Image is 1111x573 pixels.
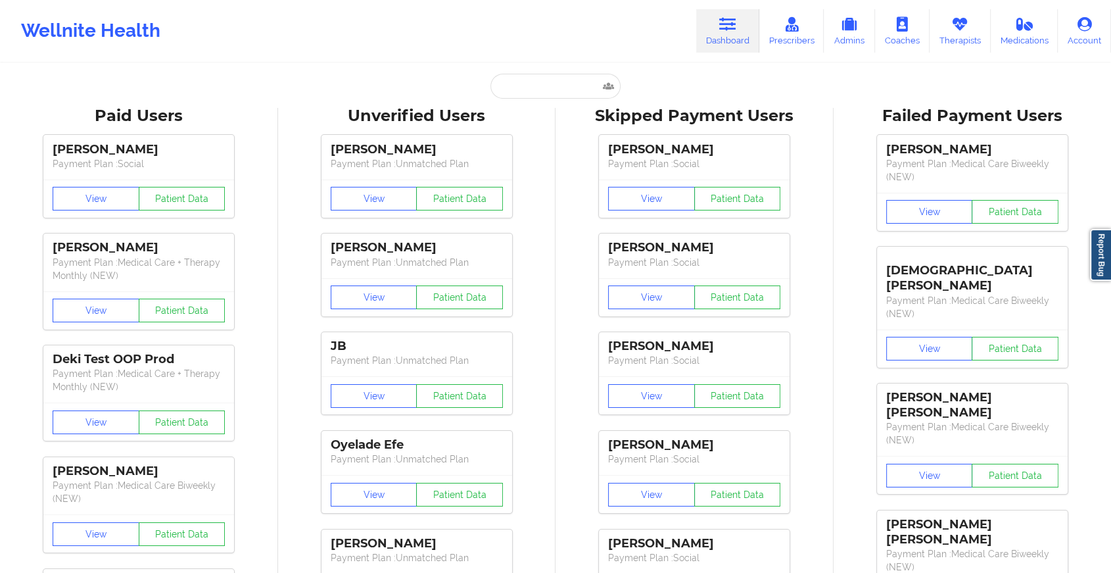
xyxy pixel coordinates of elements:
[331,551,503,564] p: Payment Plan : Unmatched Plan
[331,256,503,269] p: Payment Plan : Unmatched Plan
[416,483,503,507] button: Patient Data
[972,337,1058,361] button: Patient Data
[608,187,695,211] button: View
[331,339,503,354] div: JB
[331,142,503,157] div: [PERSON_NAME]
[886,200,973,224] button: View
[824,9,875,53] a: Admins
[886,253,1058,293] div: [DEMOGRAPHIC_DATA][PERSON_NAME]
[53,367,225,393] p: Payment Plan : Medical Care + Therapy Monthly (NEW)
[331,384,417,408] button: View
[53,522,139,546] button: View
[886,337,973,361] button: View
[416,384,503,408] button: Patient Data
[331,453,503,466] p: Payment Plan : Unmatched Plan
[608,536,780,551] div: [PERSON_NAME]
[416,286,503,309] button: Patient Data
[416,187,503,211] button: Patient Data
[694,483,781,507] button: Patient Data
[608,240,780,255] div: [PERSON_NAME]
[608,142,780,157] div: [PERSON_NAME]
[886,294,1058,320] p: Payment Plan : Medical Care Biweekly (NEW)
[608,256,780,269] p: Payment Plan : Social
[331,536,503,551] div: [PERSON_NAME]
[886,464,973,487] button: View
[287,106,547,126] div: Unverified Users
[53,157,225,170] p: Payment Plan : Social
[843,106,1102,126] div: Failed Payment Users
[972,200,1058,224] button: Patient Data
[608,286,695,309] button: View
[1090,229,1111,281] a: Report Bug
[875,9,930,53] a: Coaches
[608,339,780,354] div: [PERSON_NAME]
[696,9,759,53] a: Dashboard
[331,187,417,211] button: View
[331,240,503,255] div: [PERSON_NAME]
[694,384,781,408] button: Patient Data
[608,354,780,367] p: Payment Plan : Social
[53,142,225,157] div: [PERSON_NAME]
[139,299,225,322] button: Patient Data
[694,187,781,211] button: Patient Data
[608,157,780,170] p: Payment Plan : Social
[608,551,780,564] p: Payment Plan : Social
[53,352,225,367] div: Deki Test OOP Prod
[608,453,780,466] p: Payment Plan : Social
[331,157,503,170] p: Payment Plan : Unmatched Plan
[972,464,1058,487] button: Patient Data
[53,256,225,282] p: Payment Plan : Medical Care + Therapy Monthly (NEW)
[694,286,781,309] button: Patient Data
[53,299,139,322] button: View
[53,479,225,505] p: Payment Plan : Medical Care Biweekly (NEW)
[53,464,225,479] div: [PERSON_NAME]
[53,187,139,211] button: View
[331,286,417,309] button: View
[53,240,225,255] div: [PERSON_NAME]
[608,384,695,408] button: View
[991,9,1058,53] a: Medications
[9,106,269,126] div: Paid Users
[930,9,991,53] a: Therapists
[886,420,1058,447] p: Payment Plan : Medical Care Biweekly (NEW)
[886,157,1058,184] p: Payment Plan : Medical Care Biweekly (NEW)
[886,142,1058,157] div: [PERSON_NAME]
[759,9,824,53] a: Prescribers
[139,411,225,434] button: Patient Data
[608,483,695,507] button: View
[886,390,1058,420] div: [PERSON_NAME] [PERSON_NAME]
[886,517,1058,547] div: [PERSON_NAME] [PERSON_NAME]
[608,437,780,453] div: [PERSON_NAME]
[331,437,503,453] div: Oyelade Efe
[565,106,824,126] div: Skipped Payment Users
[53,411,139,434] button: View
[331,354,503,367] p: Payment Plan : Unmatched Plan
[139,187,225,211] button: Patient Data
[139,522,225,546] button: Patient Data
[1058,9,1111,53] a: Account
[331,483,417,507] button: View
